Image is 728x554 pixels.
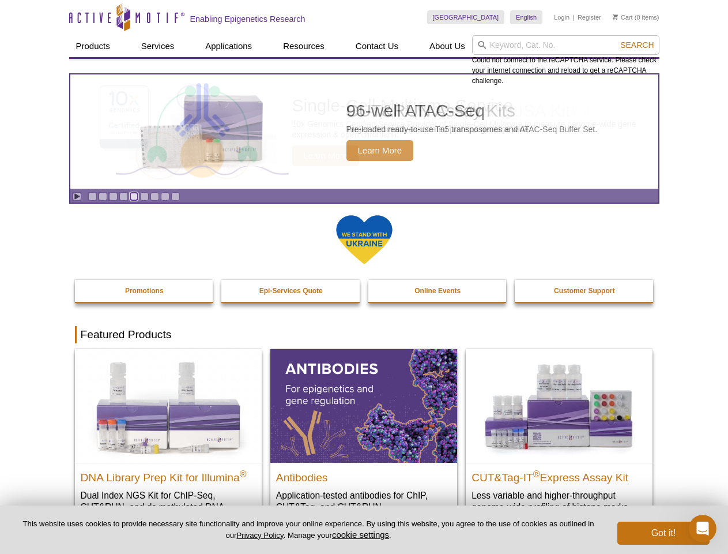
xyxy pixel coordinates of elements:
[140,192,149,201] a: Go to slide 6
[515,280,654,302] a: Customer Support
[130,88,274,175] img: Active Motif Kit photo
[472,35,659,86] div: Could not connect to the reCAPTCHA service. Please check your internet connection and reload to g...
[259,287,323,295] strong: Epi-Services Quote
[198,35,259,57] a: Applications
[190,14,305,24] h2: Enabling Epigenetics Research
[620,40,654,50] span: Search
[161,192,169,201] a: Go to slide 8
[349,35,405,57] a: Contact Us
[81,489,256,525] p: Dual Index NGS Kit for ChIP-Seq, CUT&RUN, and ds methylated DNA assays.
[99,192,107,201] a: Go to slide 2
[346,124,598,134] p: Pre-loaded ready-to-use Tn5 transposomes and ATAC-Seq Buffer Set.
[18,519,598,541] p: This website uses cookies to provide necessary site functionality and improve your online experie...
[276,466,451,484] h2: Antibodies
[130,192,138,201] a: Go to slide 5
[270,349,457,462] img: All Antibodies
[81,466,256,484] h2: DNA Library Prep Kit for Illumina
[578,13,601,21] a: Register
[69,35,117,57] a: Products
[613,13,633,21] a: Cart
[134,35,182,57] a: Services
[70,74,658,189] a: Active Motif Kit photo 96-well ATAC-Seq Pre-loaded ready-to-use Tn5 transposomes and ATAC-Seq Buf...
[414,287,461,295] strong: Online Events
[240,469,247,478] sup: ®
[423,35,472,57] a: About Us
[335,214,393,265] img: We Stand With Ukraine
[75,349,262,462] img: DNA Library Prep Kit for Illumina
[276,489,451,513] p: Application-tested antibodies for ChIP, CUT&Tag, and CUT&RUN.
[276,35,331,57] a: Resources
[332,530,389,540] button: cookie settings
[75,280,214,302] a: Promotions
[73,192,81,201] a: Toggle autoplay
[689,515,716,542] iframe: Intercom live chat
[573,10,575,24] li: |
[554,287,614,295] strong: Customer Support
[75,349,262,536] a: DNA Library Prep Kit for Illumina DNA Library Prep Kit for Illumina® Dual Index NGS Kit for ChIP-...
[88,192,97,201] a: Go to slide 1
[613,14,618,20] img: Your Cart
[270,349,457,524] a: All Antibodies Antibodies Application-tested antibodies for ChIP, CUT&Tag, and CUT&RUN.
[368,280,508,302] a: Online Events
[554,13,569,21] a: Login
[75,326,654,343] h2: Featured Products
[613,10,659,24] li: (0 items)
[109,192,118,201] a: Go to slide 3
[236,531,283,540] a: Privacy Policy
[471,466,647,484] h2: CUT&Tag-IT Express Assay Kit
[466,349,652,462] img: CUT&Tag-IT® Express Assay Kit
[471,489,647,513] p: Less variable and higher-throughput genome-wide profiling of histone marks​.
[510,10,542,24] a: English
[221,280,361,302] a: Epi-Services Quote
[617,522,710,545] button: Got it!
[427,10,505,24] a: [GEOGRAPHIC_DATA]
[346,140,414,161] span: Learn More
[472,35,659,55] input: Keyword, Cat. No.
[150,192,159,201] a: Go to slide 7
[466,349,652,524] a: CUT&Tag-IT® Express Assay Kit CUT&Tag-IT®Express Assay Kit Less variable and higher-throughput ge...
[70,74,658,189] article: 96-well ATAC-Seq
[171,192,180,201] a: Go to slide 9
[617,40,657,50] button: Search
[119,192,128,201] a: Go to slide 4
[346,102,598,119] h2: 96-well ATAC-Seq
[125,287,164,295] strong: Promotions
[533,469,540,478] sup: ®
